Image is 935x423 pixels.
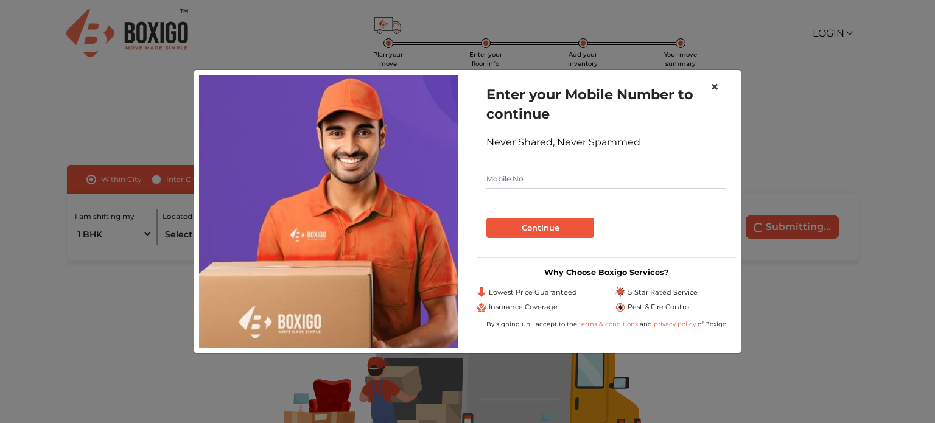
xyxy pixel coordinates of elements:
[199,75,458,348] img: relocation-img
[486,85,726,124] h1: Enter your Mobile Number to continue
[710,78,719,96] span: ×
[489,287,577,298] span: Lowest Price Guaranteed
[489,302,558,312] span: Insurance Coverage
[628,287,698,298] span: 5 Star Rated Service
[701,70,729,104] button: Close
[486,169,726,189] input: Mobile No
[477,320,736,329] div: By signing up I accept to the and of Boxigo
[652,320,698,328] a: privacy policy
[579,320,640,328] a: terms & conditions
[486,135,726,150] div: Never Shared, Never Spammed
[486,218,594,239] button: Continue
[628,302,691,312] span: Pest & Fire Control
[477,268,736,277] h3: Why Choose Boxigo Services?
